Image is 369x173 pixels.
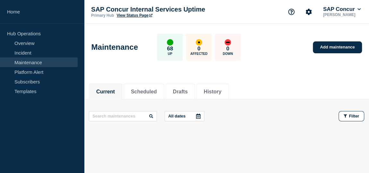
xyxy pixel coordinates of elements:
p: [PERSON_NAME] [322,13,362,17]
p: Affected [190,52,207,56]
p: Up [168,52,172,56]
div: up [167,39,173,46]
button: SAP Concur [322,6,362,13]
button: All dates [165,111,204,121]
button: Support [285,5,298,19]
button: Scheduled [131,89,157,95]
div: down [225,39,231,46]
p: SAP Concur Internal Services Uptime [91,6,219,13]
div: affected [196,39,202,46]
p: Primary Hub [91,13,114,18]
h1: Maintenance [91,43,138,52]
button: Account settings [302,5,315,19]
input: Search maintenances [89,111,157,121]
span: Filter [349,114,359,118]
p: Down [223,52,233,56]
button: Drafts [173,89,188,95]
button: History [204,89,221,95]
a: Add maintenance [313,41,362,53]
p: 0 [226,46,229,52]
p: 68 [167,46,173,52]
p: All dates [168,114,185,118]
a: View Status Page [116,13,152,18]
p: 0 [197,46,200,52]
button: Filter [339,111,364,121]
button: Current [96,89,115,95]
